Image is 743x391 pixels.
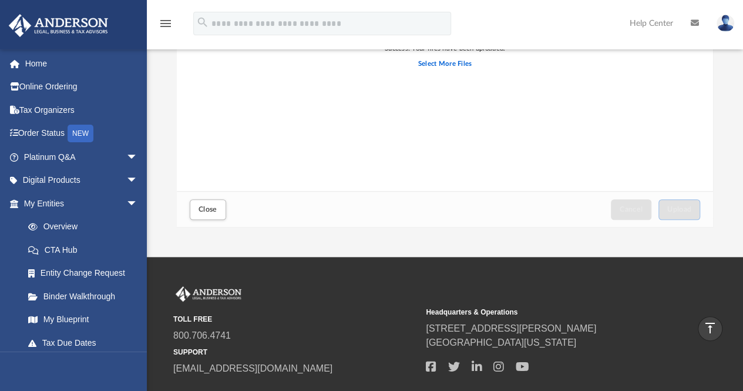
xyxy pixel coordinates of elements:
a: Order StatusNEW [8,122,156,146]
span: arrow_drop_down [126,169,150,193]
a: [EMAIL_ADDRESS][DOMAIN_NAME] [173,363,332,373]
a: Online Ordering [8,75,156,99]
a: [STREET_ADDRESS][PERSON_NAME] [426,323,596,333]
a: Platinum Q&Aarrow_drop_down [8,145,156,169]
span: Cancel [620,206,643,213]
small: TOLL FREE [173,314,418,325]
a: Tax Organizers [8,98,156,122]
i: search [196,16,209,29]
a: Entity Change Request [16,262,156,285]
span: arrow_drop_down [126,145,150,169]
a: Binder Walkthrough [16,285,156,308]
a: menu [159,22,173,31]
small: Headquarters & Operations [426,307,670,318]
span: Close [199,206,217,213]
div: NEW [68,125,93,142]
a: CTA Hub [16,238,156,262]
button: Upload [658,199,701,220]
a: vertical_align_top [698,316,722,341]
button: Close [190,199,226,220]
a: Digital Productsarrow_drop_down [8,169,156,192]
a: Tax Due Dates [16,331,156,355]
img: Anderson Advisors Platinum Portal [173,286,244,302]
a: [GEOGRAPHIC_DATA][US_STATE] [426,337,576,347]
span: arrow_drop_down [126,192,150,216]
label: Select More Files [418,59,472,69]
a: Overview [16,215,156,239]
span: Upload [667,206,692,213]
i: vertical_align_top [703,321,717,335]
a: Home [8,52,156,75]
a: My Entitiesarrow_drop_down [8,192,156,215]
button: Cancel [611,199,652,220]
img: User Pic [717,15,734,32]
img: Anderson Advisors Platinum Portal [5,14,112,37]
a: My Blueprint [16,308,150,332]
a: 800.706.4741 [173,330,231,340]
small: SUPPORT [173,347,418,357]
i: menu [159,16,173,31]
